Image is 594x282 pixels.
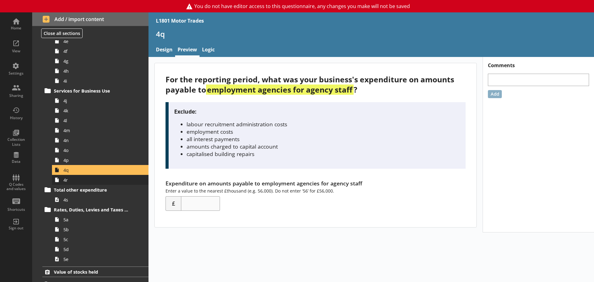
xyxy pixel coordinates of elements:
a: 4g [52,56,148,66]
a: 4r [52,175,148,185]
span: Total other expenditure [54,187,130,193]
span: 4f [63,48,132,54]
span: 5e [63,256,132,262]
span: 4i [63,78,132,84]
span: 4e [63,38,132,44]
a: Rates, Duties, Levies and Taxes Paid to the Government [42,205,148,215]
span: 4k [63,108,132,114]
a: 4m [52,125,148,135]
span: 4p [63,157,132,163]
li: all interest payments [187,135,460,143]
div: Q Codes and values [5,182,27,191]
a: 4f [52,46,148,56]
a: 4s [52,195,148,205]
a: 4n [52,135,148,145]
li: amounts charged to capital account [187,143,460,150]
a: Logic [200,44,217,57]
li: labour recruitment administration costs [187,120,460,128]
a: 5e [52,254,148,264]
li: Services for Business Use4j4k4l4m4n4o4p4q4r [45,86,148,185]
span: 4q [63,167,132,173]
div: L1801 Motor Trades [156,17,204,24]
div: For the reporting period, what was your business's expenditure on amounts payable to ? [166,74,465,95]
a: 5d [52,244,148,254]
h1: Comments [483,57,594,69]
a: 4o [52,145,148,155]
a: 4e [52,36,148,46]
span: 5d [63,246,132,252]
span: 5a [63,217,132,223]
span: 5b [63,227,132,232]
a: Preview [175,44,200,57]
a: 5a [52,215,148,224]
h1: 4q [156,29,587,39]
li: employment costs [187,128,460,135]
a: 4i [52,76,148,86]
span: Value of stocks held [54,269,130,275]
strong: Exclude: [174,108,196,115]
span: 4j [63,98,132,104]
a: Services for Business Use [42,86,148,96]
span: 5c [63,236,132,242]
a: 4q [52,165,148,175]
div: Shortcuts [5,207,27,212]
div: Data [5,159,27,164]
div: Sharing [5,93,27,98]
div: History [5,115,27,120]
li: capitalised building repairs [187,150,460,158]
span: 4m [63,128,132,133]
a: Design [153,44,175,57]
div: View [5,49,27,54]
div: Settings [5,71,27,76]
span: 4h [63,68,132,74]
span: 4g [63,58,132,64]
li: Total other expenditure4s [45,185,148,205]
span: Rates, Duties, Levies and Taxes Paid to the Government [54,207,130,213]
li: Goods, Energy and Services Bought for Resale4e4f4g4h4i [45,26,148,86]
div: Home [5,26,27,31]
a: 5c [52,234,148,244]
span: Services for Business Use [54,88,130,94]
button: Add / import content [32,12,148,26]
div: Collection Lists [5,137,27,147]
a: 4p [52,155,148,165]
span: 4l [63,118,132,124]
li: Rates, Duties, Levies and Taxes Paid to the Government5a5b5c5d5e [45,205,148,264]
a: 4k [52,106,148,115]
button: Close all sections [41,28,83,38]
a: 4l [52,115,148,125]
a: Total other expenditure [42,185,148,195]
span: 4o [63,147,132,153]
span: 4n [63,137,132,143]
a: 5b [52,224,148,234]
a: Value of stocks held [42,267,148,277]
span: Add / import content [43,16,138,23]
a: 4h [52,66,148,76]
a: 4j [52,96,148,106]
strong: employment agencies for agency staff [206,85,353,95]
div: Sign out [5,226,27,231]
span: 4r [63,177,132,183]
span: 4s [63,197,132,203]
